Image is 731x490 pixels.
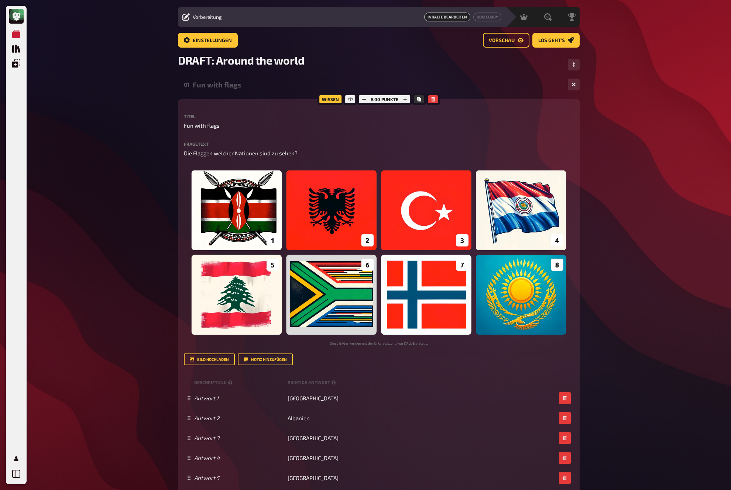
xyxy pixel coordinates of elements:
i: Antwort 4 [194,455,220,461]
a: Einstellungen [178,33,238,48]
span: Inhalte Bearbeiten [424,13,470,21]
span: [GEOGRAPHIC_DATA] [288,455,339,461]
a: Mein Konto [9,451,24,466]
i: Antwort 5 [194,475,219,481]
span: Vorbereitung [193,14,222,20]
button: Notiz hinzufügen [238,353,293,365]
small: Richtige Antwort [288,379,337,386]
a: Los geht's [532,33,580,48]
span: Einstellungen [193,38,232,43]
button: Kopieren [414,95,424,103]
div: Fun with flags [193,80,562,89]
span: [GEOGRAPHIC_DATA] [288,435,339,441]
div: 8.00 Punkte [357,93,412,105]
img: flags [184,163,574,345]
a: Meine Quizze [9,27,24,41]
a: Quiz Lobby [473,13,501,21]
i: Antwort 3 [194,435,219,441]
a: Quiz Sammlung [9,41,24,56]
small: Beschriftung [194,379,285,386]
a: Einblendungen [9,56,24,71]
span: Los geht's [538,38,565,43]
i: Antwort 1 [194,395,219,401]
span: Vorschau [489,38,515,43]
span: DRAFT: Around the world [178,54,305,67]
i: Antwort 2 [194,415,219,421]
div: 01 [184,81,190,88]
span: Albanien [288,415,310,421]
span: [GEOGRAPHIC_DATA] [288,475,339,481]
span: [GEOGRAPHIC_DATA] [288,395,339,401]
button: Bild hochladen [184,353,235,365]
div: Wissen [318,93,343,105]
span: Die Flaggen welcher Nationen sind zu sehen? [184,150,298,156]
span: Fun with flags [184,121,220,130]
label: Fragetext [184,142,574,146]
button: Reihenfolge anpassen [568,59,580,70]
label: Titel [184,114,574,118]
a: Vorschau [483,33,529,48]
